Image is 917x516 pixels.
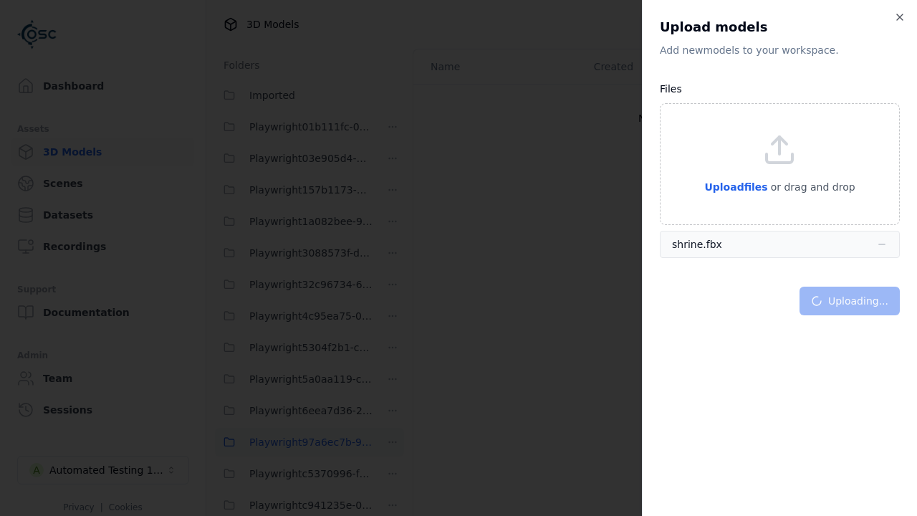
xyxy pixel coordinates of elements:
p: or drag and drop [768,178,855,196]
p: Add new model s to your workspace. [660,43,900,57]
span: Upload files [704,181,767,193]
h2: Upload models [660,17,900,37]
label: Files [660,83,682,95]
div: shrine.fbx [672,237,722,252]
